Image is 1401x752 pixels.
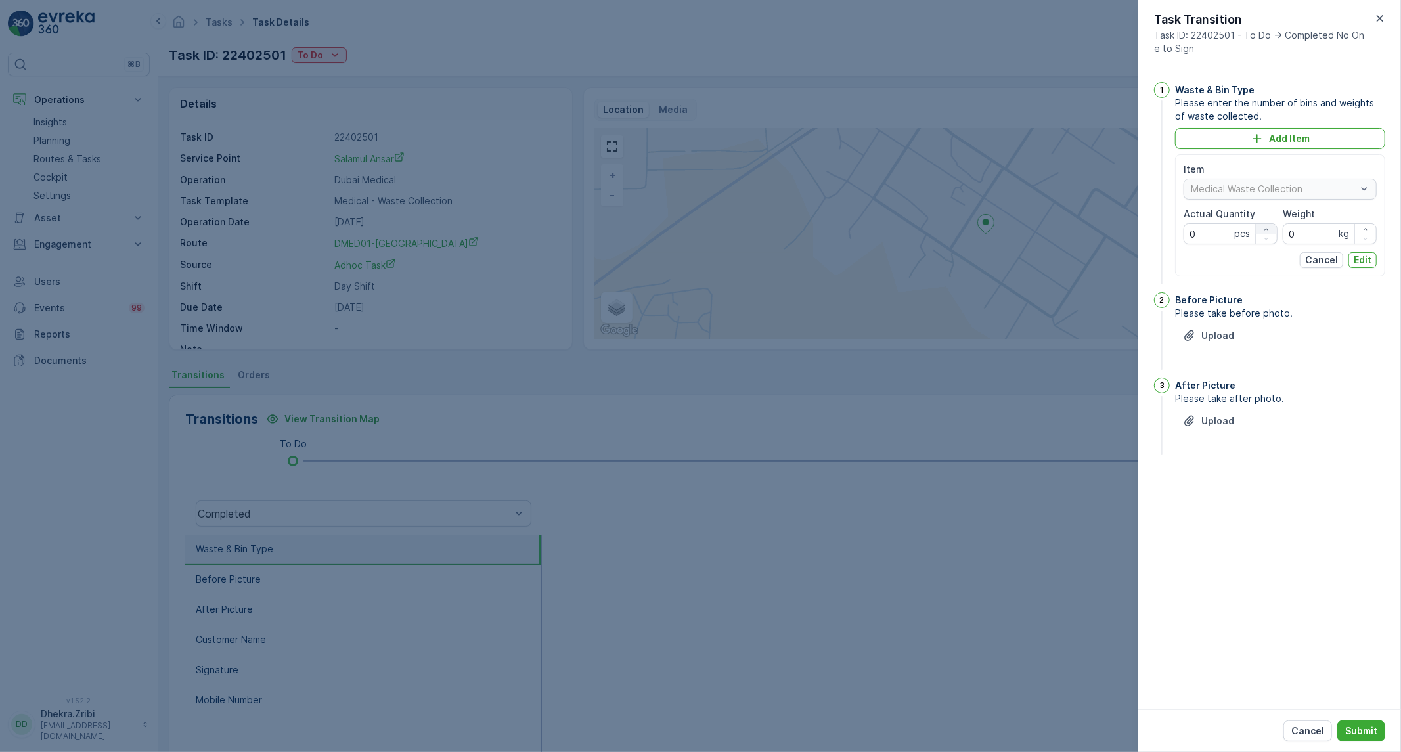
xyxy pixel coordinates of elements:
[1175,392,1385,405] span: Please take after photo.
[1354,254,1371,267] p: Edit
[1283,208,1315,219] label: Weight
[1175,325,1242,346] button: Upload File
[1269,132,1310,145] p: Add Item
[1175,294,1243,307] p: Before Picture
[1154,11,1372,29] p: Task Transition
[1337,720,1385,741] button: Submit
[1345,724,1377,738] p: Submit
[1175,379,1235,392] p: After Picture
[1154,29,1372,55] span: Task ID: 22402501 - To Do -> Completed No One to Sign
[1305,254,1338,267] p: Cancel
[1154,292,1170,308] div: 2
[1184,208,1255,219] label: Actual Quantity
[1283,720,1332,741] button: Cancel
[1291,724,1324,738] p: Cancel
[1175,307,1385,320] span: Please take before photo.
[1175,83,1255,97] p: Waste & Bin Type
[1154,378,1170,393] div: 3
[1184,164,1205,175] label: Item
[1201,329,1234,342] p: Upload
[1234,227,1250,240] p: pcs
[1300,252,1343,268] button: Cancel
[1339,227,1349,240] p: kg
[1348,252,1377,268] button: Edit
[1154,82,1170,98] div: 1
[1201,414,1234,428] p: Upload
[1175,410,1242,431] button: Upload File
[1175,97,1385,123] span: Please enter the number of bins and weights of waste collected.
[1175,128,1385,149] button: Add Item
